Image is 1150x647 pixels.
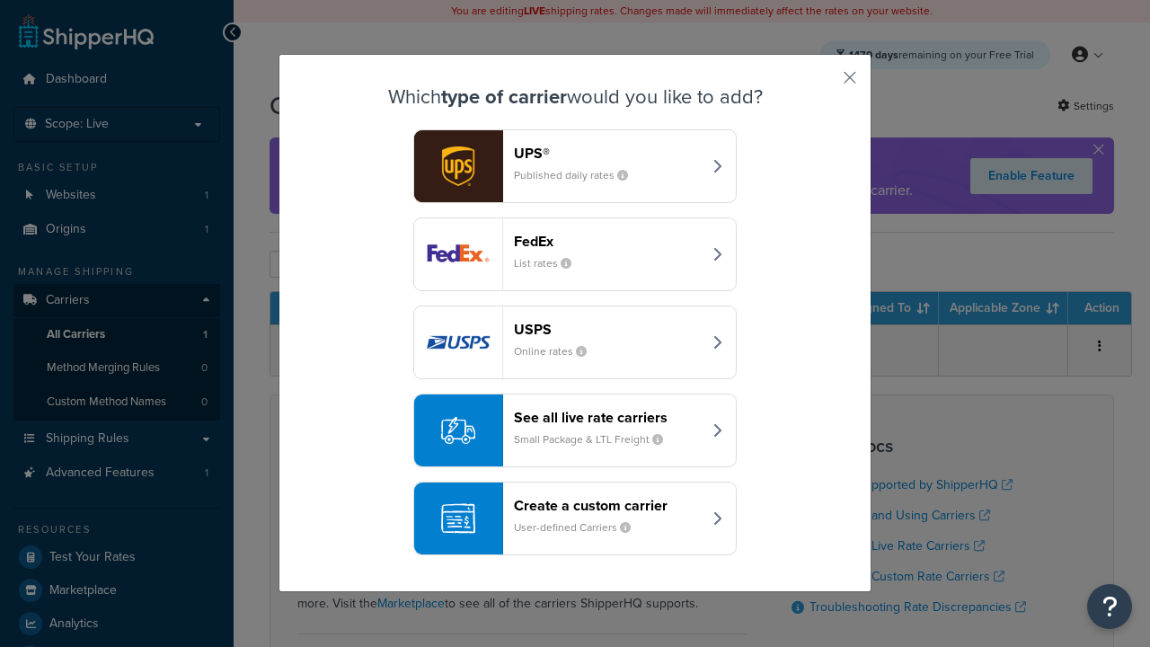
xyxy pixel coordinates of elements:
small: Online rates [514,343,601,359]
button: Create a custom carrierUser-defined Carriers [413,482,737,555]
img: icon-carrier-liverate-becf4550.svg [441,413,475,448]
button: usps logoUSPSOnline rates [413,306,737,379]
small: List rates [514,255,586,271]
header: See all live rate carriers [514,409,702,426]
img: icon-carrier-custom-c93b8a24.svg [441,501,475,536]
header: USPS [514,321,702,338]
img: ups logo [414,130,502,202]
img: usps logo [414,306,502,378]
header: FedEx [514,233,702,250]
small: Published daily rates [514,167,642,183]
h3: Which would you like to add? [324,86,826,108]
button: Open Resource Center [1087,584,1132,629]
small: User-defined Carriers [514,519,645,536]
img: fedEx logo [414,218,502,290]
button: ups logoUPS®Published daily rates [413,129,737,203]
button: fedEx logoFedExList rates [413,217,737,291]
header: UPS® [514,145,702,162]
button: See all live rate carriersSmall Package & LTL Freight [413,394,737,467]
small: Small Package & LTL Freight [514,431,677,448]
strong: type of carrier [441,82,567,111]
header: Create a custom carrier [514,497,702,514]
